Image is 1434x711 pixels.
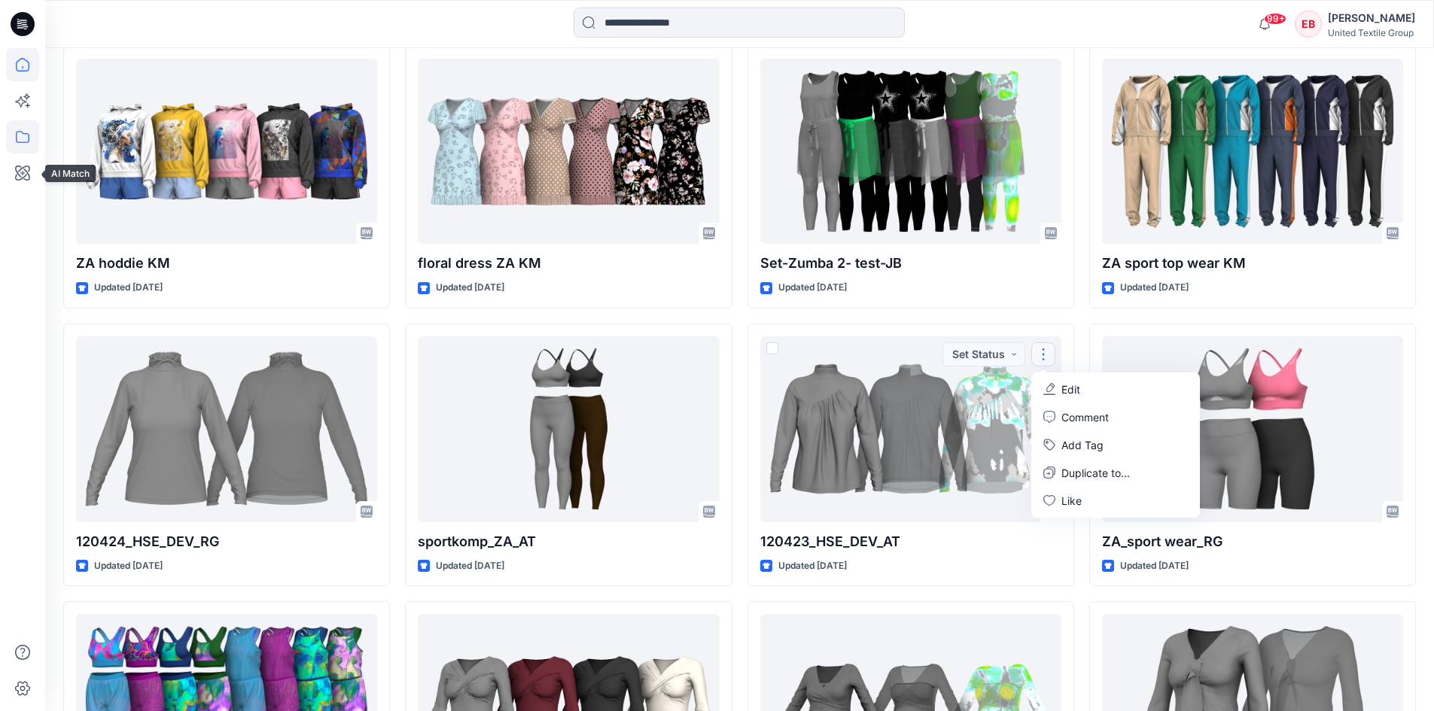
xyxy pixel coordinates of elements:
[418,59,719,245] a: floral dress ZA KM
[94,280,163,296] p: Updated [DATE]
[1061,465,1130,481] p: Duplicate to...
[1264,13,1286,25] span: 99+
[418,253,719,274] p: floral dress ZA KM
[94,558,163,574] p: Updated [DATE]
[760,253,1061,274] p: Set-Zumba 2- test-JB
[1328,27,1415,38] div: United Textile Group
[778,280,847,296] p: Updated [DATE]
[1328,9,1415,27] div: [PERSON_NAME]
[1061,409,1109,425] p: Comment
[778,558,847,574] p: Updated [DATE]
[760,59,1061,245] a: Set-Zumba 2- test-JB
[76,336,377,522] a: 120424_HSE_DEV_RG
[76,59,377,245] a: ZA hoddie KM
[1120,558,1189,574] p: Updated [DATE]
[760,531,1061,552] p: 120423_HSE_DEV_AT
[1061,493,1082,509] p: Like
[1034,431,1197,459] button: Add Tag
[1120,280,1189,296] p: Updated [DATE]
[418,336,719,522] a: sportkomp_ZA_AT
[76,253,377,274] p: ZA hoddie KM
[1102,336,1403,522] a: ZA_sport wear_RG
[1102,531,1403,552] p: ZA_sport wear_RG
[1034,375,1197,403] a: Edit
[418,531,719,552] p: sportkomp_ZA_AT
[1061,381,1080,397] p: Edit
[1102,253,1403,274] p: ZA sport top wear KM
[760,336,1061,522] a: 120423_HSE_DEV_AT
[436,280,504,296] p: Updated [DATE]
[1102,59,1403,245] a: ZA sport top wear KM
[436,558,504,574] p: Updated [DATE]
[1295,11,1322,38] div: EB
[76,531,377,552] p: 120424_HSE_DEV_RG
